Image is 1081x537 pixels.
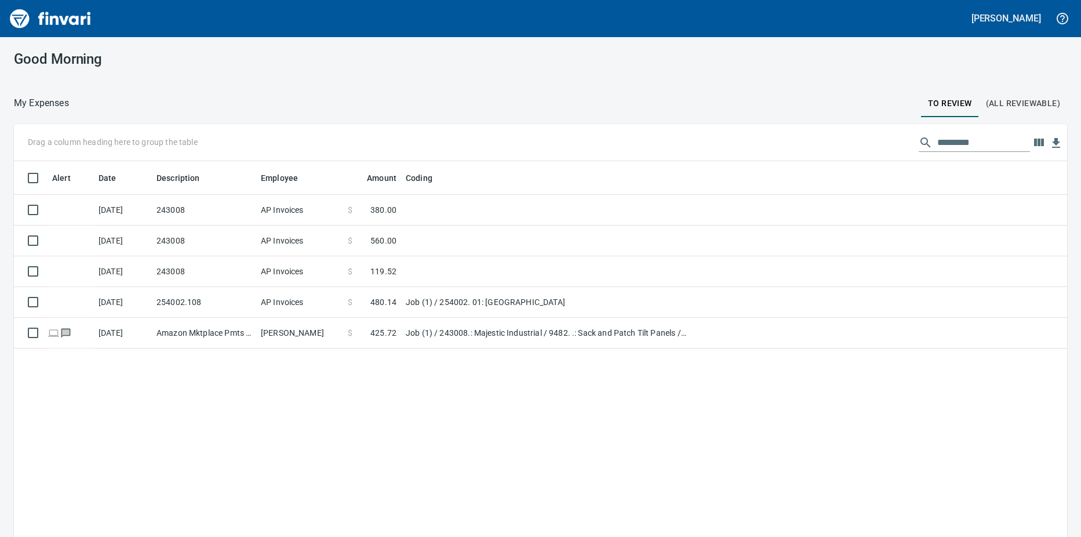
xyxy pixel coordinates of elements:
span: 380.00 [370,204,396,216]
td: 243008 [152,195,256,226]
span: (All Reviewable) [986,96,1060,111]
span: Coding [406,171,432,185]
td: Amazon Mktplace Pmts [DOMAIN_NAME][URL] WA [152,318,256,349]
td: [DATE] [94,287,152,318]
button: Download Table [1047,135,1065,152]
span: Alert [52,171,86,185]
button: Choose columns to display [1030,134,1047,151]
span: 119.52 [370,266,396,277]
td: 254002.108 [152,287,256,318]
td: Job (1) / 243008.: Majestic Industrial / 9482. .: Sack and Patch Tilt Panels / 5: Other [401,318,691,349]
nav: breadcrumb [14,96,69,110]
td: [DATE] [94,318,152,349]
span: Employee [261,171,313,185]
td: AP Invoices [256,256,343,287]
span: Alert [52,171,71,185]
button: [PERSON_NAME] [969,9,1044,27]
span: Date [99,171,117,185]
span: $ [348,204,352,216]
img: Finvari [7,5,94,32]
span: To Review [928,96,972,111]
td: AP Invoices [256,195,343,226]
td: AP Invoices [256,226,343,256]
span: Amount [367,171,396,185]
span: Description [156,171,215,185]
h5: [PERSON_NAME] [971,12,1041,24]
p: My Expenses [14,96,69,110]
span: Description [156,171,200,185]
td: Job (1) / 254002. 01: [GEOGRAPHIC_DATA] [401,287,691,318]
span: $ [348,266,352,277]
td: [DATE] [94,195,152,226]
span: Date [99,171,132,185]
span: $ [348,327,352,339]
span: Coding [406,171,447,185]
span: $ [348,235,352,246]
td: [PERSON_NAME] [256,318,343,349]
td: 243008 [152,256,256,287]
td: [DATE] [94,226,152,256]
h3: Good Morning [14,51,347,67]
td: [DATE] [94,256,152,287]
span: 480.14 [370,296,396,308]
p: Drag a column heading here to group the table [28,136,198,148]
span: $ [348,296,352,308]
span: Has messages [60,329,72,336]
span: 560.00 [370,235,396,246]
td: AP Invoices [256,287,343,318]
span: Amount [352,171,396,185]
span: Employee [261,171,298,185]
td: 243008 [152,226,256,256]
span: 425.72 [370,327,396,339]
span: Online transaction [48,329,60,336]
